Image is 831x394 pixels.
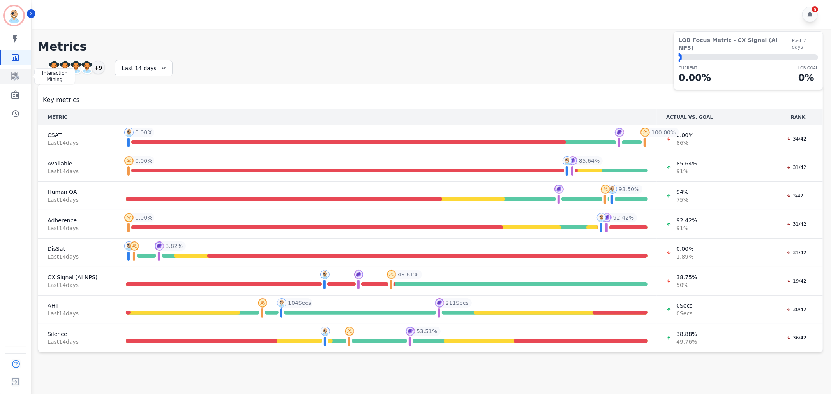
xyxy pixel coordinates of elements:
span: 50 % [676,281,697,289]
span: 91 % [676,167,697,175]
span: 1.89 % [676,253,693,260]
span: 75 % [676,196,688,204]
span: 93.50 % [619,185,639,193]
img: profile-pic [124,156,134,165]
img: profile-pic [321,327,330,336]
p: 0.00 % [679,71,711,85]
img: profile-pic [640,128,650,137]
div: 5 [812,6,818,12]
span: 0.00 % [135,128,152,136]
div: 34/42 [783,135,810,143]
span: 211 Secs [446,299,469,307]
span: Silence [48,330,107,338]
span: 53.51 % [416,327,437,335]
img: profile-pic [601,185,610,194]
img: profile-pic [597,213,606,222]
span: 92.42 % [613,214,634,222]
img: profile-pic [345,327,354,336]
img: profile-pic [124,213,134,222]
div: ⬤ [679,54,682,60]
p: CURRENT [679,65,711,71]
div: Last 14 days [115,60,173,76]
span: Key metrics [43,95,79,105]
h1: Metrics [38,40,823,54]
div: 31/42 [783,164,810,171]
span: Last 14 day s [48,196,107,204]
span: Last 14 day s [48,281,107,289]
img: profile-pic [554,185,564,194]
span: Adherence [48,216,107,224]
span: 85.64 % [579,157,600,165]
span: LOB Focus Metric - CX Signal (AI NPS) [679,36,792,52]
span: 38.88 % [676,330,697,338]
span: CSAT [48,131,107,139]
th: ACTUAL VS. GOAL [657,109,773,125]
span: 104 Secs [288,299,311,307]
div: 19/42 [783,277,810,285]
span: Last 14 day s [48,139,107,147]
p: 0 % [798,71,818,85]
span: Available [48,160,107,167]
span: Last 14 day s [48,310,107,317]
img: profile-pic [563,156,572,165]
span: 0.00 % [135,157,152,165]
img: Bordered avatar [5,6,23,25]
img: profile-pic [615,128,624,137]
div: 3/42 [783,192,807,200]
span: 94 % [676,188,688,196]
span: Last 14 day s [48,253,107,260]
img: profile-pic [155,241,164,251]
span: Past 7 days [792,38,818,50]
span: 49.81 % [398,271,418,278]
span: 0 Secs [676,302,692,310]
span: 38.75 % [676,273,697,281]
span: Last 14 day s [48,338,107,346]
img: profile-pic [608,185,617,194]
th: RANK [773,109,823,125]
span: 92.42 % [676,216,697,224]
img: profile-pic [387,270,396,279]
span: AHT [48,302,107,310]
img: profile-pic [602,213,612,222]
span: CX Signal (AI NPS) [48,273,107,281]
div: 31/42 [783,220,810,228]
span: 0.00 % [676,245,693,253]
img: profile-pic [124,128,134,137]
span: 91 % [676,224,697,232]
img: profile-pic [277,298,286,308]
span: 86 % [676,139,693,147]
img: profile-pic [124,241,134,251]
span: 0 Secs [676,310,692,317]
p: LOB Goal [798,65,818,71]
img: profile-pic [258,298,267,308]
img: profile-pic [354,270,363,279]
img: profile-pic [406,327,415,336]
div: 36/42 [783,334,810,342]
span: 85.64 % [676,160,697,167]
span: Human QA [48,188,107,196]
div: 31/42 [783,249,810,257]
span: 49.76 % [676,338,697,346]
div: +9 [92,61,105,74]
th: METRIC [38,109,116,125]
span: 100.00 % [651,128,676,136]
span: 3.82 % [166,242,183,250]
img: profile-pic [568,156,577,165]
img: profile-pic [435,298,444,308]
span: Last 14 day s [48,224,107,232]
span: Last 14 day s [48,167,107,175]
img: profile-pic [320,270,330,279]
span: DisSat [48,245,107,253]
img: profile-pic [130,241,139,251]
span: 0.00 % [135,214,152,222]
div: 30/42 [783,306,810,313]
span: 0.00 % [676,131,693,139]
